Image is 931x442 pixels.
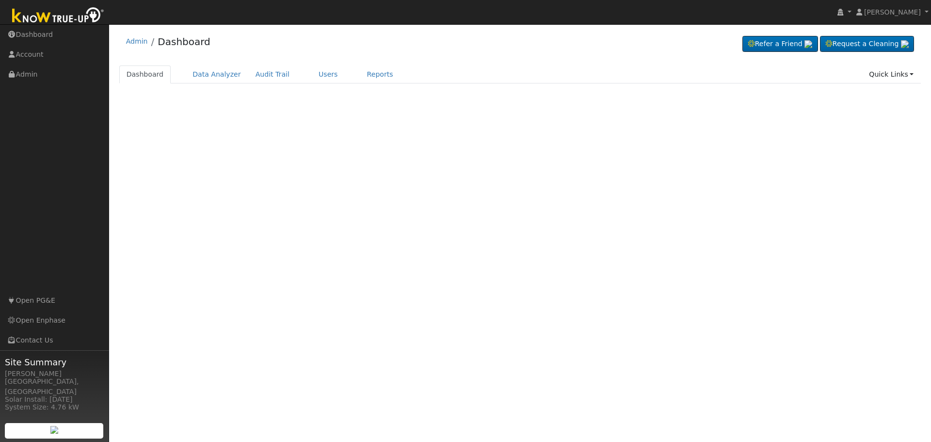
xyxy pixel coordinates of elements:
div: Solar Install: [DATE] [5,394,104,405]
img: retrieve [901,40,909,48]
a: Users [311,65,345,83]
span: Site Summary [5,356,104,369]
img: retrieve [804,40,812,48]
a: Data Analyzer [185,65,248,83]
a: Quick Links [862,65,921,83]
a: Dashboard [119,65,171,83]
div: System Size: 4.76 kW [5,402,104,412]
a: Dashboard [158,36,210,48]
a: Refer a Friend [742,36,818,52]
img: retrieve [50,426,58,434]
a: Request a Cleaning [820,36,914,52]
span: [PERSON_NAME] [864,8,921,16]
div: [PERSON_NAME] [5,369,104,379]
div: [GEOGRAPHIC_DATA], [GEOGRAPHIC_DATA] [5,377,104,397]
img: Know True-Up [7,5,109,27]
a: Audit Trail [248,65,297,83]
a: Reports [360,65,401,83]
a: Admin [126,37,148,45]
